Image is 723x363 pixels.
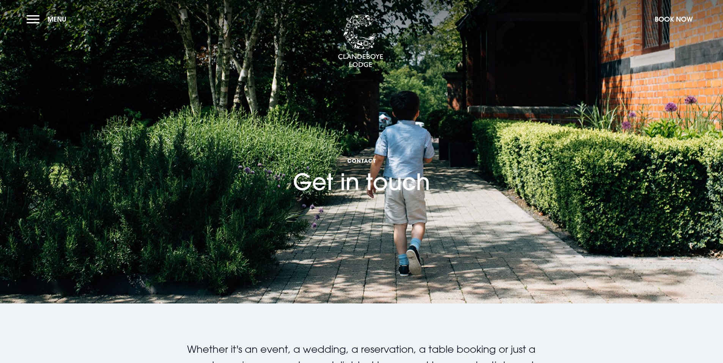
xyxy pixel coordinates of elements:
h1: Get in touch [293,112,430,195]
span: Menu [47,15,66,24]
span: Contact [293,157,430,164]
img: Clandeboye Lodge [338,15,383,68]
button: Book Now [651,11,696,27]
button: Menu [27,11,70,27]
